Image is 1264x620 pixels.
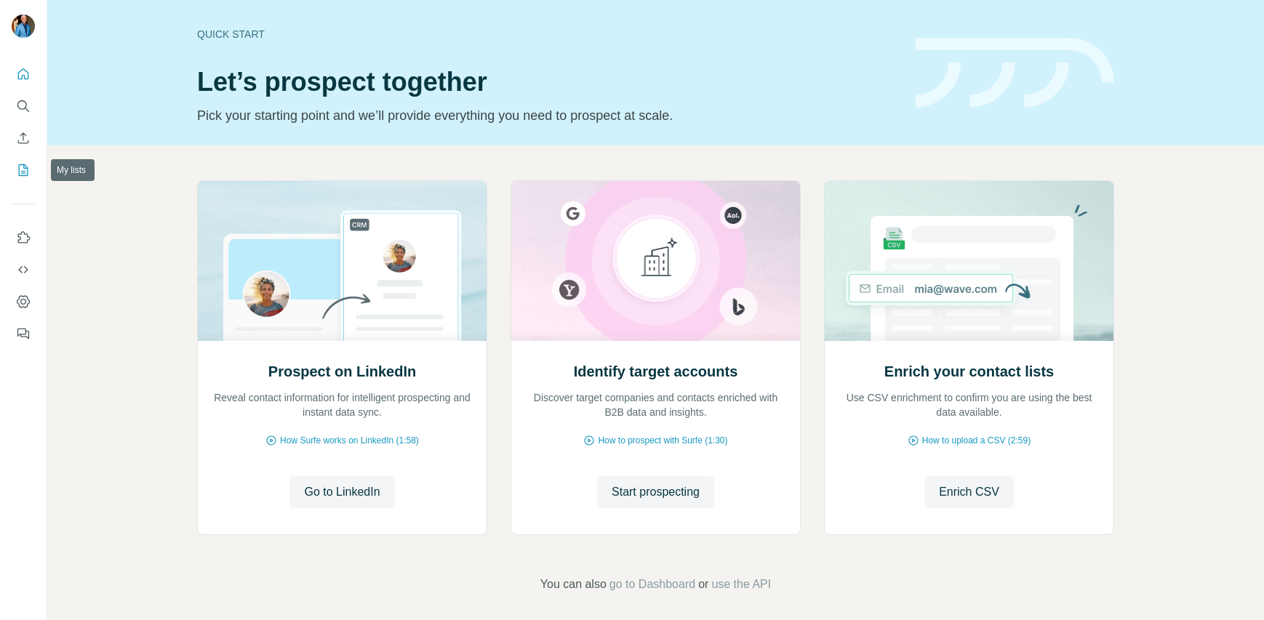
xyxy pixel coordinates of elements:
img: Prospect on LinkedIn [197,181,487,341]
p: Reveal contact information for intelligent prospecting and instant data sync. [212,390,472,419]
button: Dashboard [12,289,35,315]
span: How to upload a CSV (2:59) [922,434,1031,447]
button: Quick start [12,61,35,87]
button: Start prospecting [597,476,714,508]
span: Start prospecting [612,483,700,501]
p: Discover target companies and contacts enriched with B2B data and insights. [526,390,785,419]
h2: Enrich your contact lists [884,361,1054,382]
span: How Surfe works on LinkedIn (1:58) [280,434,419,447]
span: Enrich CSV [939,483,999,501]
h2: Identify target accounts [574,361,738,382]
button: Search [12,93,35,119]
button: use the API [711,576,771,593]
button: Enrich CSV [12,125,35,151]
button: Go to LinkedIn [289,476,394,508]
img: Avatar [12,15,35,38]
span: You can also [540,576,607,593]
img: Identify target accounts [511,181,801,341]
button: Use Surfe API [12,257,35,283]
p: Use CSV enrichment to confirm you are using the best data available. [839,390,1099,419]
button: Feedback [12,321,35,347]
button: My lists [12,157,35,183]
span: or [698,576,708,593]
h2: Prospect on LinkedIn [268,361,416,382]
span: How to prospect with Surfe (1:30) [598,434,727,447]
button: go to Dashboard [609,576,695,593]
img: banner [916,38,1114,108]
button: Enrich CSV [924,476,1014,508]
h1: Let’s prospect together [197,68,898,97]
img: Enrich your contact lists [824,181,1114,341]
button: Use Surfe on LinkedIn [12,225,35,251]
span: Go to LinkedIn [304,483,380,501]
div: Quick start [197,27,898,41]
p: Pick your starting point and we’ll provide everything you need to prospect at scale. [197,105,898,126]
